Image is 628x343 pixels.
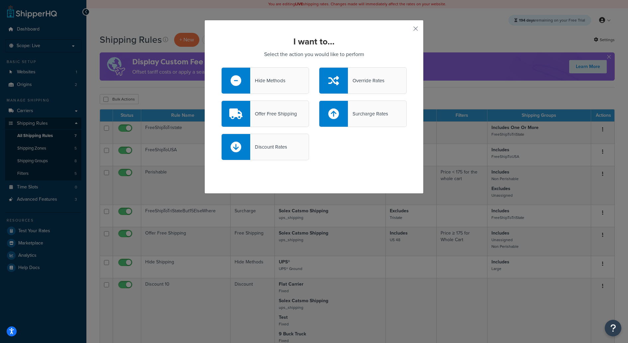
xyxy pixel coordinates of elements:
[221,50,407,59] p: Select the action you would like to perform
[348,109,388,118] div: Surcharge Rates
[293,35,335,48] strong: I want to...
[348,76,384,85] div: Override Rates
[250,76,285,85] div: Hide Methods
[250,142,287,152] div: Discount Rates
[250,109,297,118] div: Offer Free Shipping
[605,320,621,336] button: Open Resource Center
